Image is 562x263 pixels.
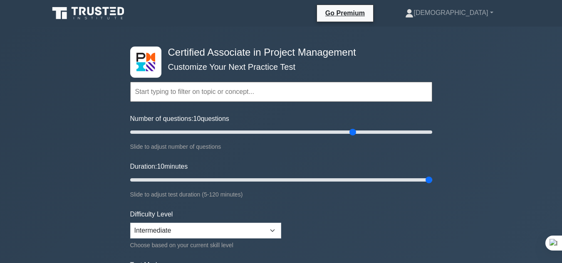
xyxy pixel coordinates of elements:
a: [DEMOGRAPHIC_DATA] [385,5,513,21]
label: Duration: minutes [130,162,188,172]
span: 10 [157,163,164,170]
div: Slide to adjust number of questions [130,142,432,152]
input: Start typing to filter on topic or concept... [130,82,432,102]
h4: Certified Associate in Project Management [165,47,391,59]
div: Slide to adjust test duration (5-120 minutes) [130,189,432,199]
div: Choose based on your current skill level [130,240,281,250]
label: Number of questions: questions [130,114,229,124]
a: Go Premium [320,8,370,18]
span: 10 [193,115,201,122]
label: Difficulty Level [130,209,173,219]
